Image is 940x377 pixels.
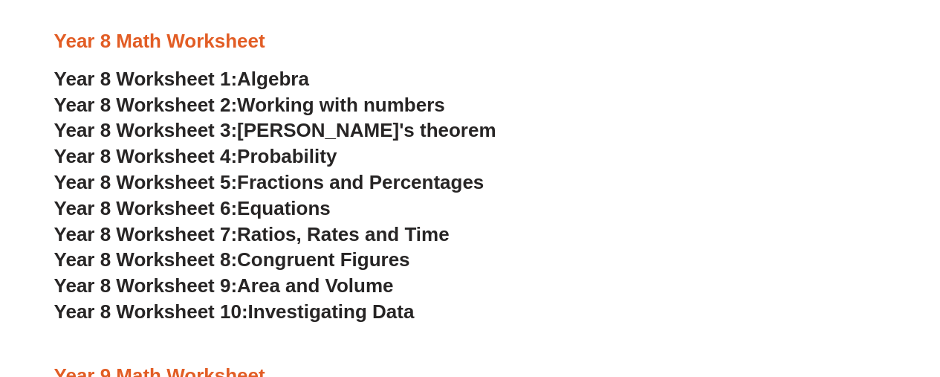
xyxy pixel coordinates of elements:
span: Fractions and Percentages [237,171,484,193]
iframe: Chat Widget [693,209,940,377]
span: [PERSON_NAME]'s theorem [237,119,496,141]
a: Year 8 Worksheet 10:Investigating Data [54,300,415,323]
span: Year 8 Worksheet 10: [54,300,248,323]
span: Year 8 Worksheet 3: [54,119,238,141]
span: Investigating Data [247,300,414,323]
span: Algebra [237,68,309,90]
span: Year 8 Worksheet 6: [54,197,238,219]
span: Year 8 Worksheet 7: [54,223,238,245]
span: Year 8 Worksheet 9: [54,274,238,297]
span: Year 8 Worksheet 2: [54,94,238,116]
h3: Year 8 Math Worksheet [54,29,886,54]
span: Year 8 Worksheet 1: [54,68,238,90]
a: Year 8 Worksheet 4:Probability [54,145,337,167]
span: Probability [237,145,337,167]
span: Equations [237,197,331,219]
a: Year 8 Worksheet 3:[PERSON_NAME]'s theorem [54,119,496,141]
span: Area and Volume [237,274,393,297]
a: Year 8 Worksheet 7:Ratios, Rates and Time [54,223,450,245]
span: Working with numbers [237,94,445,116]
a: Year 8 Worksheet 6:Equations [54,197,331,219]
a: Year 8 Worksheet 2:Working with numbers [54,94,445,116]
a: Year 8 Worksheet 8:Congruent Figures [54,248,410,271]
span: Year 8 Worksheet 8: [54,248,238,271]
a: Year 8 Worksheet 1:Algebra [54,68,309,90]
span: Year 8 Worksheet 4: [54,145,238,167]
span: Year 8 Worksheet 5: [54,171,238,193]
span: Congruent Figures [237,248,409,271]
a: Year 8 Worksheet 9:Area and Volume [54,274,394,297]
span: Ratios, Rates and Time [237,223,449,245]
a: Year 8 Worksheet 5:Fractions and Percentages [54,171,484,193]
